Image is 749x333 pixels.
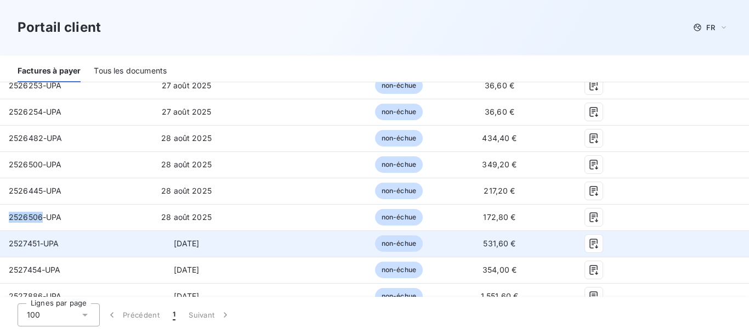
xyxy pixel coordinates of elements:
span: 28 août 2025 [161,160,212,169]
span: 100 [27,309,40,320]
span: non-échue [375,156,423,173]
span: 531,60 € [483,239,515,248]
span: [DATE] [174,239,200,248]
span: [DATE] [174,265,200,274]
button: 1 [166,303,182,326]
span: [DATE] [174,291,200,301]
span: 1 551,60 € [481,291,519,301]
span: 2526253-UPA [9,81,62,90]
span: 27 août 2025 [162,81,212,90]
button: Précédent [100,303,166,326]
span: 27 août 2025 [162,107,212,116]
span: non-échue [375,262,423,278]
span: 2526506-UPA [9,212,62,222]
span: 36,60 € [485,81,514,90]
span: 2526482-UPA [9,133,63,143]
span: 2526254-UPA [9,107,62,116]
span: FR [706,23,715,32]
span: 28 août 2025 [161,212,212,222]
span: non-échue [375,235,423,252]
span: 28 août 2025 [161,133,212,143]
button: Suivant [182,303,237,326]
span: 434,40 € [482,133,517,143]
span: non-échue [375,209,423,225]
div: Tous les documents [94,59,167,82]
span: 1 [173,309,175,320]
span: non-échue [375,104,423,120]
span: 2527451-UPA [9,239,59,248]
span: 2526445-UPA [9,186,62,195]
span: non-échue [375,288,423,304]
span: 2526500-UPA [9,160,62,169]
h3: Portail client [18,18,101,37]
span: 354,00 € [483,265,517,274]
div: Factures à payer [18,59,81,82]
span: 217,20 € [484,186,515,195]
span: non-échue [375,130,423,146]
span: 2527454-UPA [9,265,61,274]
span: 2527886-UPA [9,291,62,301]
span: 36,60 € [485,107,514,116]
span: 172,80 € [483,212,515,222]
span: non-échue [375,77,423,94]
span: non-échue [375,183,423,199]
span: 349,20 € [482,160,517,169]
span: 28 août 2025 [161,186,212,195]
